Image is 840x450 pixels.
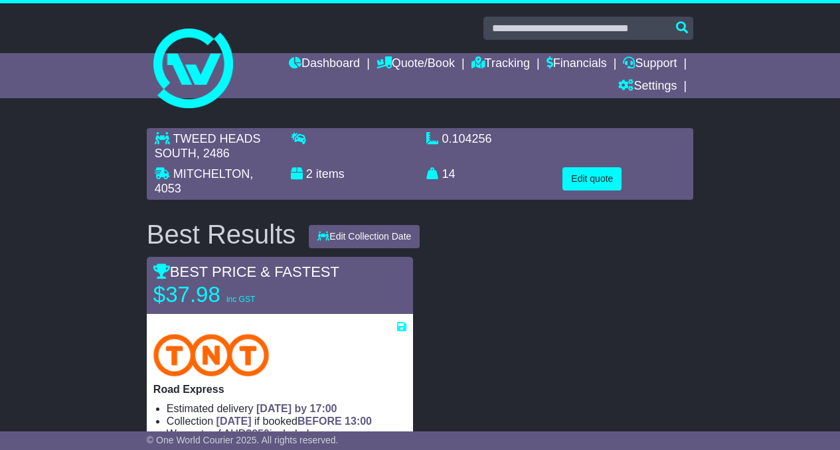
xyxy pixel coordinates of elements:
[216,415,252,427] span: [DATE]
[155,167,253,195] span: , 4053
[345,415,372,427] span: 13:00
[562,167,622,190] button: Edit quote
[252,428,270,439] span: 250
[153,263,339,280] span: BEST PRICE & FASTEST
[316,167,345,181] span: items
[377,53,455,76] a: Quote/Book
[309,225,420,248] button: Edit Collection Date
[167,402,407,415] li: Estimated delivery
[256,403,337,414] span: [DATE] by 17:00
[618,76,677,98] a: Settings
[546,53,607,76] a: Financials
[442,167,456,181] span: 14
[442,132,492,145] span: 0.104256
[153,281,319,308] p: $37.98
[289,53,360,76] a: Dashboard
[246,428,270,439] span: $
[153,334,269,376] img: TNT Domestic: Road Express
[297,415,342,427] span: BEFORE
[167,427,407,440] li: Warranty of AUD included.
[306,167,313,181] span: 2
[153,383,407,396] p: Road Express
[226,295,255,304] span: inc GST
[197,147,230,160] span: , 2486
[216,415,372,427] span: if booked
[173,167,250,181] span: MITCHELTON
[140,220,303,249] div: Best Results
[155,132,261,160] span: TWEED HEADS SOUTH
[623,53,677,76] a: Support
[147,435,339,445] span: © One World Courier 2025. All rights reserved.
[471,53,530,76] a: Tracking
[167,415,407,427] li: Collection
